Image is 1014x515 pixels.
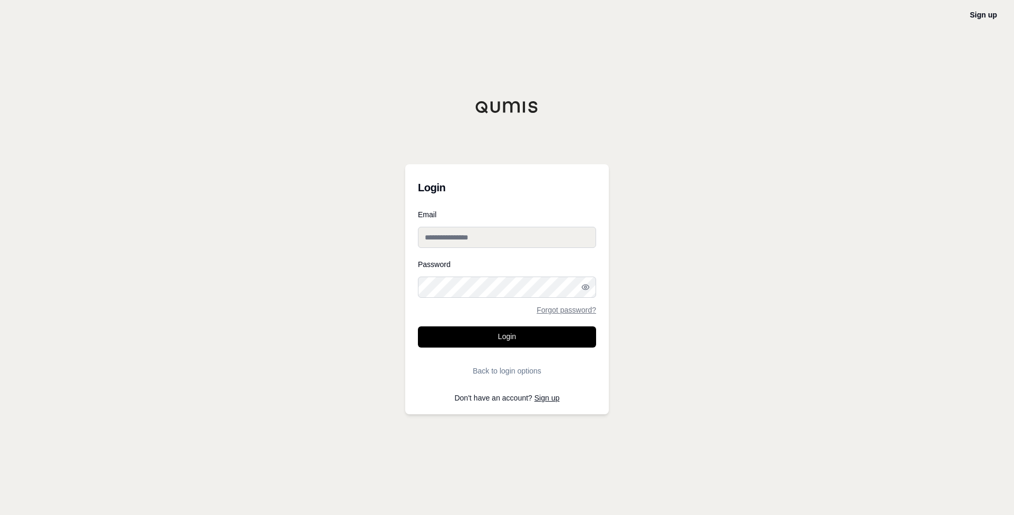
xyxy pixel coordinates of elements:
[418,211,596,218] label: Email
[970,11,997,19] a: Sign up
[418,261,596,268] label: Password
[418,326,596,348] button: Login
[475,101,539,113] img: Qumis
[418,394,596,402] p: Don't have an account?
[418,177,596,198] h3: Login
[537,306,596,314] a: Forgot password?
[418,360,596,381] button: Back to login options
[535,394,560,402] a: Sign up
